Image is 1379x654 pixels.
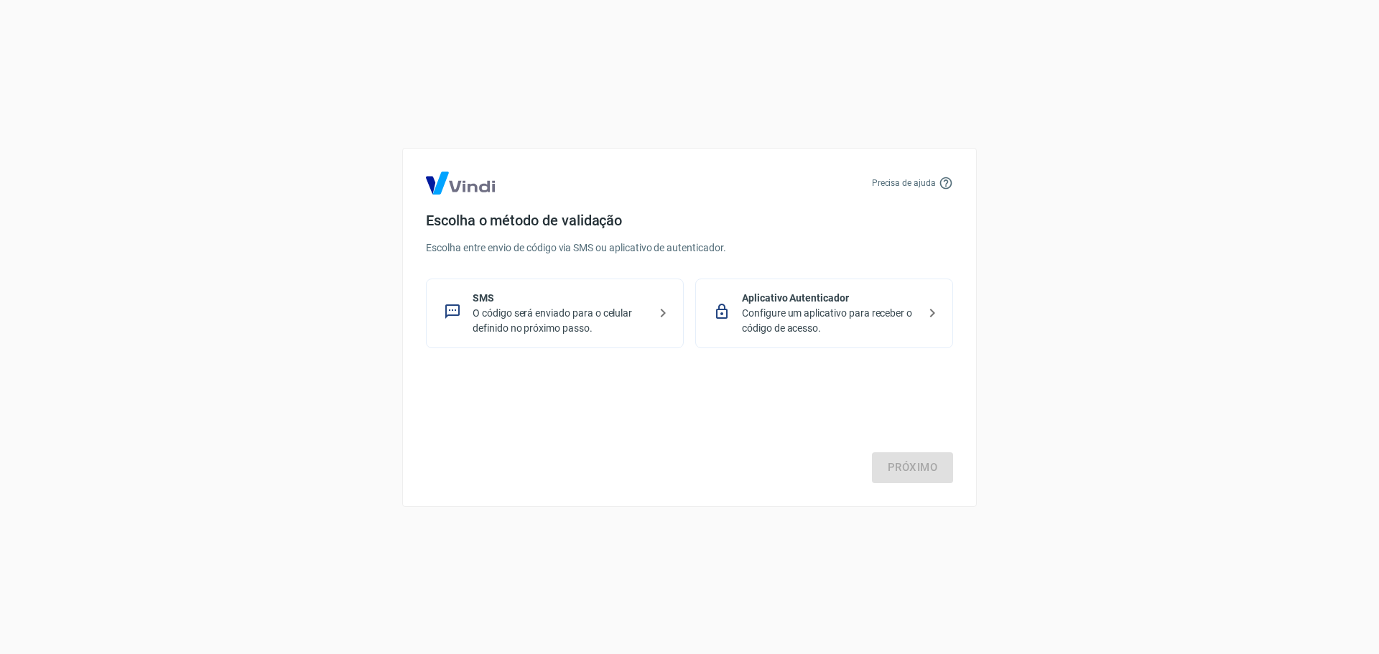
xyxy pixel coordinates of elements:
[426,240,953,256] p: Escolha entre envio de código via SMS ou aplicativo de autenticador.
[426,212,953,229] h4: Escolha o método de validação
[872,177,936,190] p: Precisa de ajuda
[742,306,918,336] p: Configure um aplicativo para receber o código de acesso.
[473,306,649,336] p: O código será enviado para o celular definido no próximo passo.
[742,291,918,306] p: Aplicativo Autenticador
[426,172,495,195] img: Logo Vind
[473,291,649,306] p: SMS
[426,279,684,348] div: SMSO código será enviado para o celular definido no próximo passo.
[695,279,953,348] div: Aplicativo AutenticadorConfigure um aplicativo para receber o código de acesso.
